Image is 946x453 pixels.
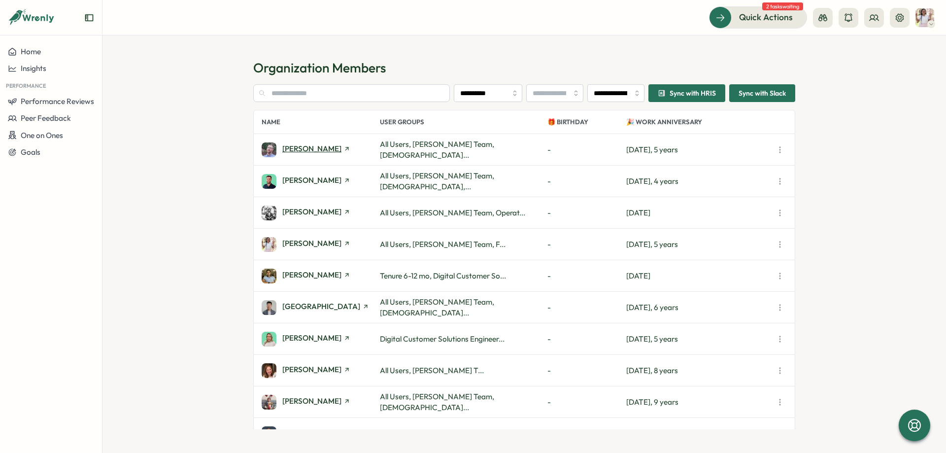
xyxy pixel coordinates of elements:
a: Aaron Unger[PERSON_NAME] [262,142,380,157]
img: Austin Park [262,300,276,315]
p: - [547,365,626,376]
img: Alexander Resch [262,206,276,220]
a: Alexander Resch[PERSON_NAME] [262,206,380,220]
span: [GEOGRAPHIC_DATA] [282,303,360,310]
p: [DATE], 5 years [626,239,773,250]
p: User Groups [380,110,547,134]
span: All Users, [PERSON_NAME] Team, [DEMOGRAPHIC_DATA],... [380,171,494,191]
p: [DATE] [626,271,773,281]
p: [DATE], 5 years [626,334,773,345]
span: Tenure 6-12 mo, Digital Customer So... [380,271,506,280]
span: [PERSON_NAME] [282,240,341,247]
p: [DATE], 6 years [626,302,773,313]
span: Sync with HRIS [670,90,716,97]
a: Caroline Krueger[PERSON_NAME] [262,332,380,347]
img: Alicia Agnew [915,8,934,27]
p: Name [262,110,380,134]
p: [DATE], 4 years [626,428,773,439]
p: - [547,428,626,439]
span: [PERSON_NAME] [282,145,341,152]
img: Alexander Kane [262,174,276,189]
p: 🎁 Birthday [547,110,626,134]
a: Christine Richardson[PERSON_NAME] [262,363,380,378]
span: All Users, [PERSON_NAME] Team, Operat... [380,208,525,217]
span: All Users, [PERSON_NAME] Team, [DEMOGRAPHIC_DATA]... [380,139,494,160]
p: - [547,144,626,155]
img: Aaron Unger [262,142,276,157]
button: Expand sidebar [84,13,94,23]
a: Cody Casey[PERSON_NAME] [262,395,380,410]
span: [PERSON_NAME] [282,176,341,184]
p: - [547,176,626,187]
img: Andrey Mata Castillo [262,269,276,283]
a: Alicia Agnew[PERSON_NAME] [262,237,380,252]
span: [PERSON_NAME] [282,366,341,373]
button: Sync with Slack [729,84,795,102]
p: [DATE], 9 years [626,397,773,408]
p: [DATE], 5 years [626,144,773,155]
button: Sync with HRIS [648,84,725,102]
span: [PERSON_NAME] [282,208,341,215]
p: 🎉 Work Anniversary [626,110,773,134]
span: Home [21,47,41,56]
a: Cole Sherin[PERSON_NAME] [262,426,380,441]
span: [PERSON_NAME] [282,271,341,279]
p: - [547,271,626,281]
span: 2 tasks waiting [762,2,803,10]
span: All Users, [PERSON_NAME] Team, [DEMOGRAPHIC_DATA]... [380,297,494,317]
span: All Users, [PERSON_NAME] Team, F... [380,240,506,249]
p: - [547,302,626,313]
img: Alicia Agnew [262,237,276,252]
span: Digital Customer Solutions Engineer... [380,334,505,344]
img: Christine Richardson [262,363,276,378]
p: [DATE], 8 years [626,365,773,376]
img: Cody Casey [262,395,276,410]
p: - [547,208,626,218]
span: Performance Reviews [21,97,94,106]
a: Austin Park[GEOGRAPHIC_DATA] [262,300,380,315]
span: [PERSON_NAME] [282,429,341,437]
button: Quick Actions [709,6,807,28]
span: [PERSON_NAME] [282,334,341,342]
span: One on Ones [21,131,63,140]
p: - [547,397,626,408]
span: All Users, [PERSON_NAME] Team, Sales... [380,429,519,438]
p: [DATE] [626,208,773,218]
a: Andrey Mata Castillo[PERSON_NAME] [262,269,380,283]
span: Insights [21,64,46,73]
span: Quick Actions [739,11,793,24]
img: Caroline Krueger [262,332,276,347]
img: Cole Sherin [262,426,276,441]
a: Alexander Kane[PERSON_NAME] [262,174,380,189]
p: [DATE], 4 years [626,176,773,187]
h1: Organization Members [253,59,795,76]
span: Goals [21,147,40,157]
span: All Users, [PERSON_NAME] T... [380,366,484,375]
p: - [547,239,626,250]
span: All Users, [PERSON_NAME] Team, [DEMOGRAPHIC_DATA]... [380,392,494,412]
p: - [547,334,626,345]
span: Sync with Slack [739,85,786,102]
span: [PERSON_NAME] [282,397,341,405]
span: Peer Feedback [21,113,71,123]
